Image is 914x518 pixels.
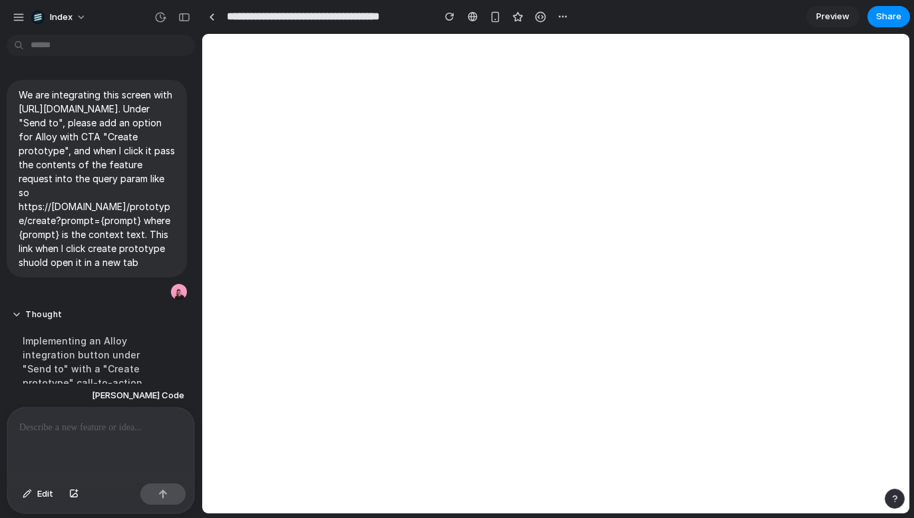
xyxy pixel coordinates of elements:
button: [PERSON_NAME] Code [88,384,188,408]
a: Preview [806,6,859,27]
button: Index [26,7,93,28]
span: Preview [816,10,849,23]
span: [PERSON_NAME] Code [92,389,184,402]
button: Edit [16,483,60,505]
span: Share [876,10,901,23]
button: Share [867,6,910,27]
span: Index [50,11,73,24]
span: Edit [37,487,53,501]
p: We are integrating this screen with [URL][DOMAIN_NAME]. Under "Send to", please add an option for... [19,88,175,269]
